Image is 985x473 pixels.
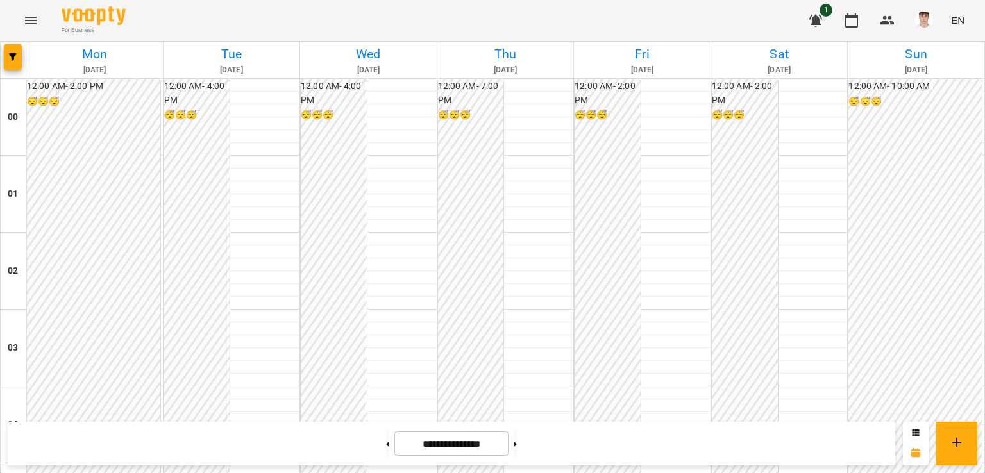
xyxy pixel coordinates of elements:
span: EN [951,13,964,27]
h6: 12:00 AM - 2:00 PM [712,79,778,107]
h6: 12:00 AM - 2:00 PM [27,79,160,94]
h6: 12:00 AM - 4:00 PM [301,79,367,107]
h6: Tue [165,44,298,64]
h6: Mon [28,44,161,64]
button: Menu [15,5,46,36]
h6: [DATE] [165,64,298,76]
span: For Business [62,26,126,35]
h6: 00 [8,110,18,124]
h6: Wed [302,44,435,64]
h6: 😴😴😴 [848,95,982,109]
img: 8fe045a9c59afd95b04cf3756caf59e6.jpg [915,12,933,29]
h6: 12:00 AM - 4:00 PM [164,79,230,107]
span: 1 [820,4,832,17]
h6: [DATE] [439,64,572,76]
button: EN [946,8,970,32]
h6: [DATE] [576,64,709,76]
h6: 12:00 AM - 2:00 PM [575,79,641,107]
h6: [DATE] [302,64,435,76]
h6: 02 [8,264,18,278]
h6: 12:00 AM - 7:00 PM [438,79,504,107]
h6: Sat [713,44,846,64]
h6: [DATE] [850,64,982,76]
h6: 01 [8,187,18,201]
h6: 😴😴😴 [164,108,230,122]
h6: 03 [8,341,18,355]
h6: Sun [850,44,982,64]
img: Voopty Logo [62,6,126,25]
h6: 😴😴😴 [27,95,160,109]
h6: 😴😴😴 [301,108,367,122]
h6: 😴😴😴 [438,108,504,122]
h6: Fri [576,44,709,64]
h6: 😴😴😴 [575,108,641,122]
h6: [DATE] [28,64,161,76]
h6: 😴😴😴 [712,108,778,122]
h6: [DATE] [713,64,846,76]
h6: Thu [439,44,572,64]
h6: 12:00 AM - 10:00 AM [848,79,982,94]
